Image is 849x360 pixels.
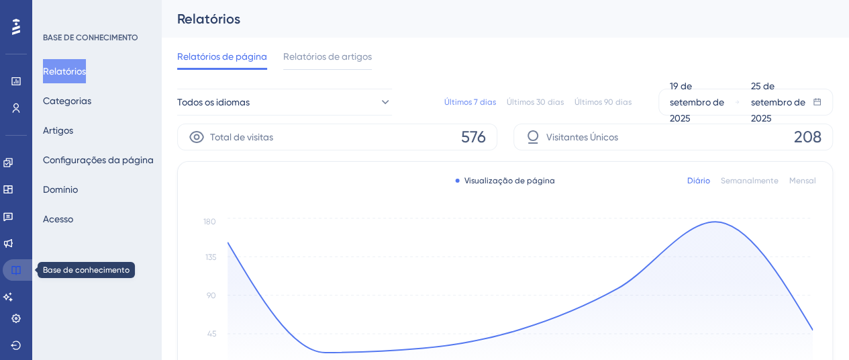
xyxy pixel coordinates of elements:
[177,97,250,107] font: Todos os idiomas
[43,148,154,172] button: Configurações da página
[464,176,555,185] font: Visualização de página
[687,176,710,185] font: Diário
[207,329,216,339] tspan: 45
[794,128,821,146] font: 208
[210,132,273,142] font: Total de visitas
[43,214,73,224] font: Acesso
[177,89,392,116] button: Todos os idiomas
[575,97,632,107] font: Últimos 90 dias
[751,81,805,124] font: 25 de setembro de 2025
[43,207,73,231] button: Acesso
[721,176,779,185] font: Semanalmente
[205,253,216,262] tspan: 135
[43,66,86,77] font: Relatórios
[177,11,240,27] font: Relatórios
[43,59,86,83] button: Relatórios
[207,291,216,300] tspan: 90
[203,217,216,226] tspan: 180
[789,176,816,185] font: Mensal
[444,97,496,107] font: Últimos 7 dias
[43,33,138,42] font: BASE DE CONHECIMENTO
[43,177,78,201] button: Domínio
[507,97,564,107] font: Últimos 30 dias
[43,118,73,142] button: Artigos
[43,154,154,165] font: Configurações da página
[546,132,618,142] font: Visitantes Únicos
[177,51,267,62] font: Relatórios de página
[43,89,91,113] button: Categorias
[283,51,372,62] font: Relatórios de artigos
[461,128,486,146] font: 576
[670,81,724,124] font: 19 de setembro de 2025
[43,184,78,195] font: Domínio
[43,125,73,136] font: Artigos
[43,95,91,106] font: Categorias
